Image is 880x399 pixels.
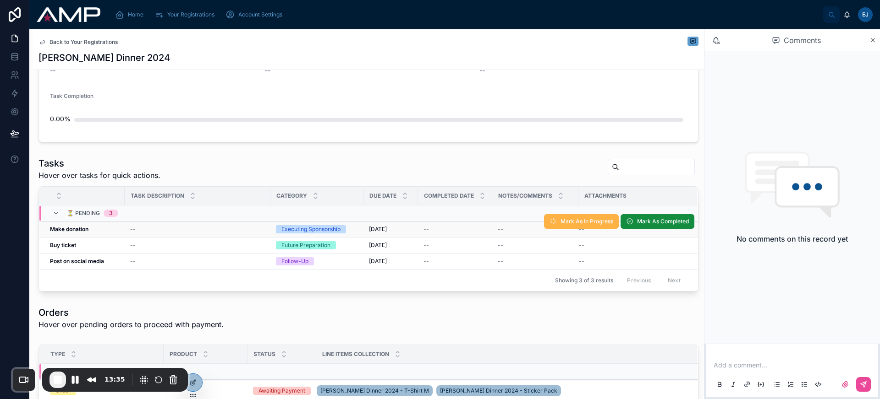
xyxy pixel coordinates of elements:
[108,5,823,25] div: scrollable content
[67,210,100,217] span: ⏳ Pending
[784,35,821,46] span: Comments
[38,38,118,46] a: Back to Your Registrations
[131,192,184,199] span: Task Description
[369,258,387,265] span: [DATE]
[37,7,100,22] img: App logo
[479,66,485,75] span: --
[440,387,557,394] span: [PERSON_NAME] Dinner 2024 - Sticker Pack
[317,385,433,396] a: [PERSON_NAME] Dinner 2024 - T-Shirt M
[128,11,143,18] span: Home
[579,258,584,265] span: --
[265,66,270,75] span: --
[498,258,503,265] span: --
[253,350,275,358] span: Status
[50,242,76,248] strong: Buy ticket
[38,306,224,319] h1: Orders
[436,385,561,396] a: [PERSON_NAME] Dinner 2024 - Sticker Pack
[258,387,305,395] div: Awaiting Payment
[130,226,136,233] span: --
[317,383,686,398] a: [PERSON_NAME] Dinner 2024 - T-Shirt M[PERSON_NAME] Dinner 2024 - Sticker Pack
[498,242,503,249] span: --
[167,11,214,18] span: Your Registrations
[281,241,330,249] div: Future Preparation
[579,226,584,233] span: --
[276,192,307,199] span: Category
[38,51,170,64] h1: [PERSON_NAME] Dinner 2024
[50,350,65,358] span: Type
[38,319,224,330] span: Hover over pending orders to proceed with payment.
[50,258,104,264] strong: Post on social media
[223,6,289,23] a: Account Settings
[322,350,389,358] span: Line items collection
[281,225,341,233] div: Executing Sponsorship
[862,11,869,18] span: EJ
[637,218,689,225] span: Mark As Completed
[112,6,150,23] a: Home
[579,242,584,249] span: --
[253,387,311,395] a: Awaiting Payment
[369,192,396,199] span: Due Date
[130,258,136,265] span: --
[498,226,503,233] span: --
[38,157,160,170] h1: Tasks
[498,192,552,199] span: Notes/Comments
[238,11,282,18] span: Account Settings
[281,257,308,265] div: Follow-Up
[561,218,613,225] span: Mark As In Progress
[50,226,88,232] strong: Make donation
[369,242,387,249] span: [DATE]
[50,92,93,99] span: Task Completion
[424,192,474,199] span: Completed Date
[38,170,160,181] span: Hover over tasks for quick actions.
[544,214,619,229] button: Mark As In Progress
[737,233,848,244] h2: No comments on this record yet
[423,242,429,249] span: --
[49,38,118,46] span: Back to Your Registrations
[584,192,627,199] span: Attachments
[423,226,429,233] span: --
[130,242,136,249] span: --
[50,66,55,75] span: --
[320,387,429,394] span: [PERSON_NAME] Dinner 2024 - T-Shirt M
[109,210,113,217] div: 3
[423,258,429,265] span: --
[369,226,387,233] span: [DATE]
[169,387,242,394] a: --
[50,110,71,128] div: 0.00%
[170,350,197,358] span: Product
[152,6,221,23] a: Your Registrations
[555,277,613,284] span: Showing 3 of 3 results
[621,214,694,229] button: Mark As Completed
